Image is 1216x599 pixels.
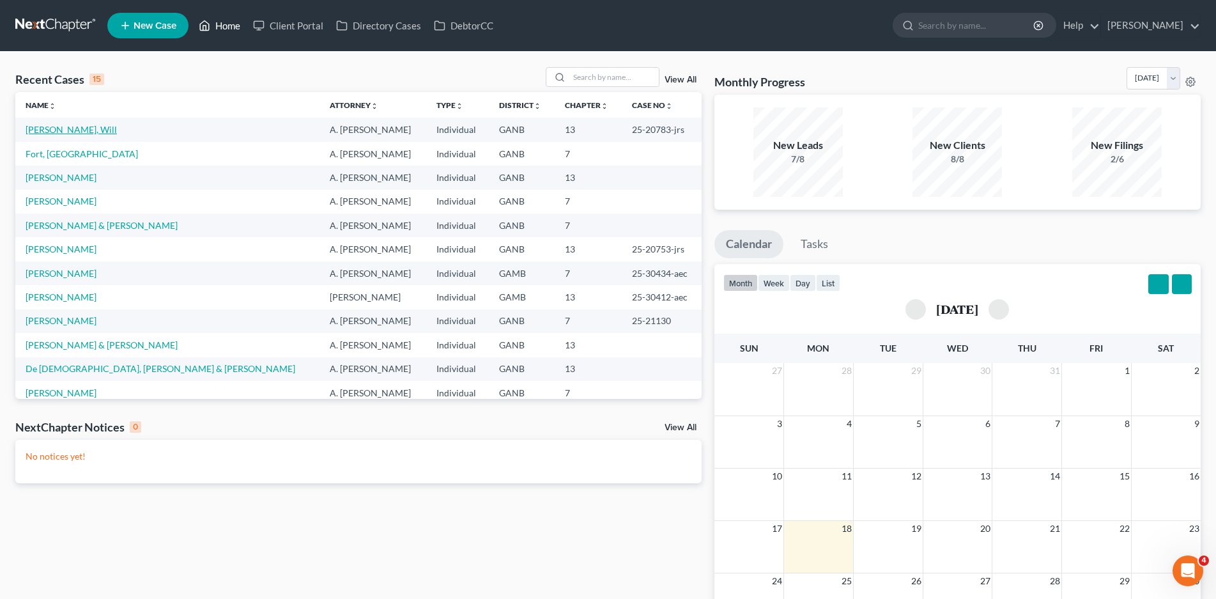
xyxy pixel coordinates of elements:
[555,237,622,261] td: 13
[555,309,622,333] td: 7
[555,190,622,214] td: 7
[489,333,555,357] td: GANB
[456,102,463,110] i: unfold_more
[665,423,697,432] a: View All
[15,419,141,435] div: NextChapter Notices
[436,100,463,110] a: Typeunfold_more
[555,333,622,357] td: 13
[26,220,178,231] a: [PERSON_NAME] & [PERSON_NAME]
[1049,573,1061,589] span: 28
[569,68,659,86] input: Search by name...
[555,214,622,237] td: 7
[26,100,56,110] a: Nameunfold_more
[555,357,622,381] td: 13
[555,118,622,141] td: 13
[489,261,555,285] td: GAMB
[426,357,489,381] td: Individual
[26,387,96,398] a: [PERSON_NAME]
[1057,14,1100,37] a: Help
[26,124,117,135] a: [PERSON_NAME], Will
[840,573,853,589] span: 25
[489,285,555,309] td: GAMB
[1193,416,1201,432] span: 9
[319,261,426,285] td: A. [PERSON_NAME]
[979,573,992,589] span: 27
[936,302,978,316] h2: [DATE]
[771,521,783,536] span: 17
[915,416,923,432] span: 5
[979,469,992,484] span: 13
[555,381,622,405] td: 7
[1123,363,1131,378] span: 1
[1049,469,1061,484] span: 14
[807,343,829,354] span: Mon
[840,363,853,378] span: 28
[489,166,555,189] td: GANB
[912,138,1002,153] div: New Clients
[26,196,96,206] a: [PERSON_NAME]
[319,285,426,309] td: [PERSON_NAME]
[840,521,853,536] span: 18
[426,190,489,214] td: Individual
[1118,469,1131,484] span: 15
[330,14,427,37] a: Directory Cases
[247,14,330,37] a: Client Portal
[134,21,176,31] span: New Case
[622,285,702,309] td: 25-30412-aec
[622,261,702,285] td: 25-30434-aec
[1199,556,1209,566] span: 4
[910,469,923,484] span: 12
[912,153,1002,166] div: 8/8
[489,142,555,166] td: GANB
[740,343,758,354] span: Sun
[130,421,141,433] div: 0
[555,285,622,309] td: 13
[49,102,56,110] i: unfold_more
[489,357,555,381] td: GANB
[489,381,555,405] td: GANB
[714,74,805,89] h3: Monthly Progress
[1072,138,1162,153] div: New Filings
[880,343,897,354] span: Tue
[910,363,923,378] span: 29
[1188,521,1201,536] span: 23
[753,138,843,153] div: New Leads
[1054,416,1061,432] span: 7
[555,142,622,166] td: 7
[1188,469,1201,484] span: 16
[427,14,500,37] a: DebtorCC
[499,100,541,110] a: Districtunfold_more
[489,118,555,141] td: GANB
[665,102,673,110] i: unfold_more
[979,521,992,536] span: 20
[816,274,840,292] button: list
[1049,521,1061,536] span: 21
[1118,521,1131,536] span: 22
[489,309,555,333] td: GANB
[371,102,378,110] i: unfold_more
[665,75,697,84] a: View All
[771,573,783,589] span: 24
[622,309,702,333] td: 25-21130
[789,230,840,258] a: Tasks
[1101,14,1200,37] a: [PERSON_NAME]
[918,13,1035,37] input: Search by name...
[26,292,96,302] a: [PERSON_NAME]
[319,381,426,405] td: A. [PERSON_NAME]
[632,100,673,110] a: Case Nounfold_more
[319,333,426,357] td: A. [PERSON_NAME]
[771,363,783,378] span: 27
[426,381,489,405] td: Individual
[89,74,104,85] div: 15
[1158,343,1174,354] span: Sat
[1123,416,1131,432] span: 8
[319,237,426,261] td: A. [PERSON_NAME]
[15,72,104,87] div: Recent Cases
[319,214,426,237] td: A. [PERSON_NAME]
[1173,556,1203,586] iframe: Intercom live chat
[426,285,489,309] td: Individual
[26,315,96,326] a: [PERSON_NAME]
[1049,363,1061,378] span: 31
[26,363,295,374] a: De [DEMOGRAPHIC_DATA], [PERSON_NAME] & [PERSON_NAME]
[979,363,992,378] span: 30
